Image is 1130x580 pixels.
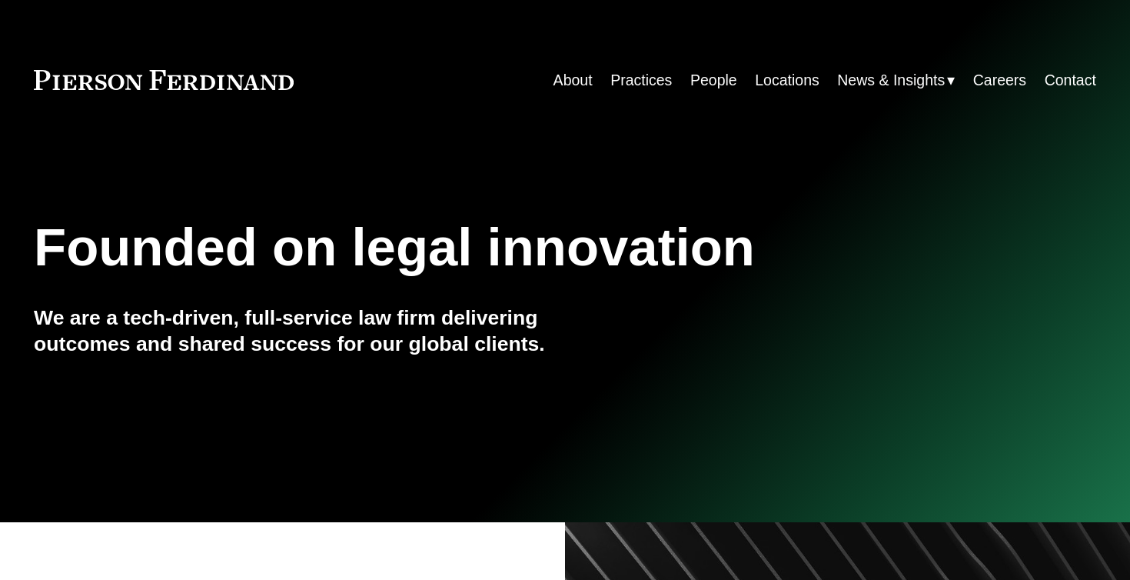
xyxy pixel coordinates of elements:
a: Careers [973,65,1026,95]
a: People [690,65,737,95]
a: Practices [610,65,672,95]
span: News & Insights [837,67,945,94]
h1: Founded on legal innovation [34,218,919,278]
h4: We are a tech-driven, full-service law firm delivering outcomes and shared success for our global... [34,305,565,357]
a: Locations [755,65,819,95]
a: Contact [1045,65,1096,95]
a: folder dropdown [837,65,955,95]
a: About [553,65,593,95]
